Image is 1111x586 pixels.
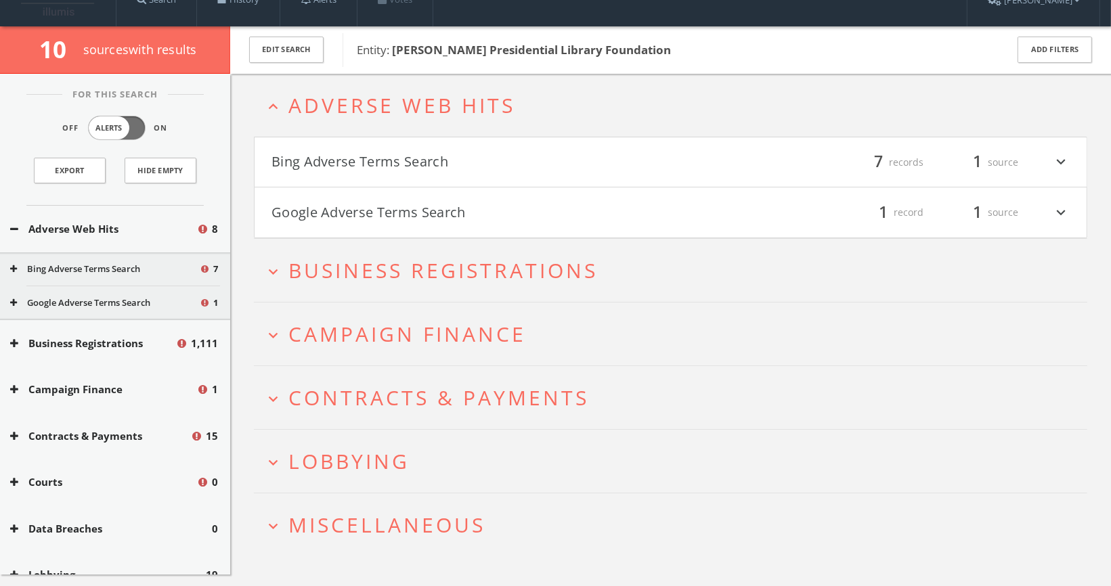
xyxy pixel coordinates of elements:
span: 7 [868,150,889,174]
button: expand_moreMiscellaneous [264,514,1087,536]
span: Adverse Web Hits [288,91,515,119]
span: Contracts & Payments [288,384,589,411]
span: 1 [967,200,988,224]
span: For This Search [62,88,168,102]
span: 1 [213,296,218,310]
a: Export [34,158,106,183]
i: expand_more [264,390,282,408]
button: Lobbying [10,567,206,583]
span: Lobbying [288,447,410,475]
button: expand_moreCampaign Finance [264,323,1087,345]
button: expand_lessAdverse Web Hits [264,94,1087,116]
button: expand_moreLobbying [264,450,1087,472]
button: Add Filters [1018,37,1092,63]
span: 7 [213,263,218,276]
button: Google Adverse Terms Search [271,201,671,224]
button: Courts [10,474,196,490]
span: 0 [212,474,218,490]
button: Campaign Finance [10,382,196,397]
button: Business Registrations [10,336,175,351]
button: Bing Adverse Terms Search [271,151,671,174]
button: Hide Empty [125,158,196,183]
button: Edit Search [249,37,324,63]
i: expand_more [264,263,282,281]
button: expand_moreBusiness Registrations [264,259,1087,281]
button: Google Adverse Terms Search [10,296,199,310]
button: expand_moreContracts & Payments [264,386,1087,409]
button: Contracts & Payments [10,428,190,444]
button: Data Breaches [10,521,212,537]
div: source [937,151,1018,174]
span: source s with results [83,41,197,58]
span: 10 [39,33,78,65]
span: 8 [212,221,218,237]
span: 1 [212,382,218,397]
span: 19 [206,567,218,583]
i: expand_more [264,326,282,344]
span: 1 [873,200,894,224]
button: Bing Adverse Terms Search [10,263,199,276]
span: Business Registrations [288,256,598,284]
span: 15 [206,428,218,444]
span: 0 [212,521,218,537]
div: records [842,151,923,174]
span: 1 [967,150,988,174]
i: expand_more [1052,151,1070,174]
span: Miscellaneous [288,511,485,539]
i: expand_more [1052,201,1070,224]
b: [PERSON_NAME] Presidential Library Foundation [392,42,671,58]
i: expand_more [264,517,282,535]
span: Entity: [357,42,671,58]
span: 1,111 [191,336,218,351]
button: Adverse Web Hits [10,221,196,237]
span: On [154,122,168,134]
div: source [937,201,1018,224]
span: Off [63,122,79,134]
div: record [842,201,923,224]
i: expand_less [264,97,282,116]
i: expand_more [264,453,282,472]
span: Campaign Finance [288,320,526,348]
